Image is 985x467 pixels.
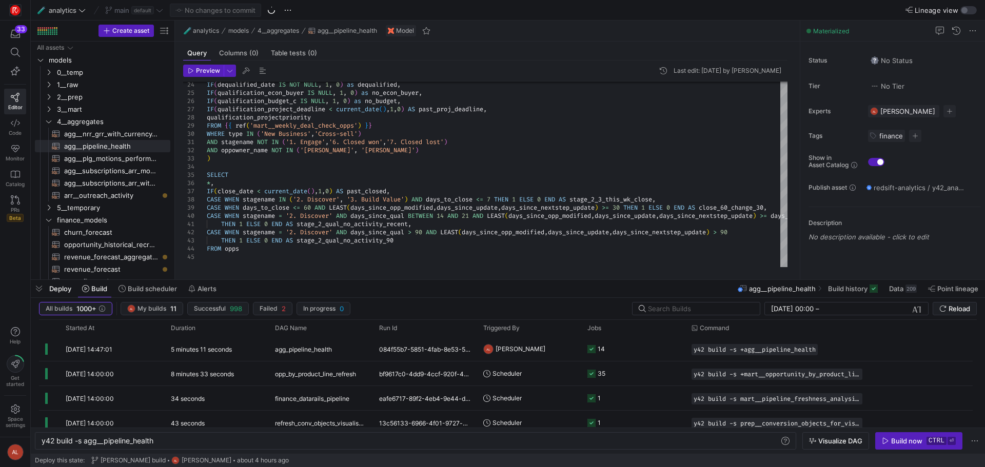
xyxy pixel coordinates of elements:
[347,80,354,89] span: as
[875,432,962,450] button: Build nowctrl⏎
[483,105,487,113] span: ,
[419,105,483,113] span: past_proj_deadline
[37,44,64,51] div: All assets
[218,97,297,105] span: qualification_budget_c
[207,89,214,97] span: IF
[347,97,350,105] span: )
[379,105,383,113] span: (
[49,54,169,66] span: models
[207,146,218,154] span: AND
[340,304,344,313] span: 0
[307,89,314,97] span: IS
[35,189,170,201] div: Press SPACE to select this row.
[373,386,477,410] div: eafe6717-89f2-4eb4-9e44-dcb24e721c15
[419,89,422,97] span: ,
[6,181,25,187] span: Catalog
[813,27,849,35] span: Materialized
[444,138,447,146] span: )
[386,105,390,113] span: ,
[329,105,332,113] span: <
[218,89,304,97] span: qualification_econ_buyer
[306,25,380,37] button: agg__pipeline_health
[183,179,194,187] div: 36
[64,239,159,251] span: opportunity_historical_recreation​​​​​​​​​​
[183,146,194,154] div: 32
[207,138,218,146] span: AND
[809,154,849,169] span: Show in Asset Catalog
[57,67,169,78] span: 0__temp
[6,155,25,161] span: Monitor
[821,304,889,313] input: End datetime
[46,305,72,312] span: All builds
[275,362,356,386] span: opp_by_product_line_refresh
[210,179,214,187] span: ,
[243,195,275,204] span: stagename
[193,27,219,34] span: analytics
[261,130,311,138] span: 'New Business'
[184,280,221,297] button: Alerts
[218,105,325,113] span: qualification_project_deadline
[182,457,231,464] span: [PERSON_NAME]
[828,285,868,293] span: Build history
[318,187,322,195] span: 1
[207,171,228,179] span: SELECT
[228,27,249,34] span: models
[905,285,917,293] div: 209
[329,80,332,89] span: ,
[127,304,135,313] div: AL
[257,130,261,138] span: (
[37,7,45,14] span: 🧪
[368,121,372,130] span: }
[358,80,397,89] span: dequalified
[4,89,26,114] a: Editor
[207,113,311,121] span: qualification_projectpriority
[101,457,166,464] span: [PERSON_NAME] build
[308,50,317,56] span: (0)
[207,154,210,163] span: )
[303,305,336,312] span: In progress
[809,108,860,115] span: Experts
[183,154,194,163] div: 33
[297,302,350,315] button: In progress0
[257,187,261,195] span: <
[304,80,318,89] span: NULL
[397,80,401,89] span: ,
[218,187,253,195] span: close_date
[114,280,182,297] button: Build scheduler
[361,146,415,154] span: '[PERSON_NAME]'
[325,138,329,146] span: ,
[329,138,383,146] span: '6. Closed won'
[388,28,394,34] img: undefined
[365,97,397,105] span: no_budget
[249,50,259,56] span: (0)
[207,105,214,113] span: IF
[198,285,216,293] span: Alerts
[64,190,159,201] span: arr__outreach_activity​​​​​​​​​​
[880,107,935,115] span: [PERSON_NAME]
[35,238,170,251] a: opportunity_historical_recreation​​​​​​​​​​
[318,89,332,97] span: NULL
[9,130,22,136] span: Code
[183,121,194,130] div: 29
[35,66,170,78] div: Press SPACE to select this row.
[171,456,180,464] div: AL
[207,97,214,105] span: IF
[4,2,26,19] a: https://storage.googleapis.com/y42-prod-data-exchange/images/C0c2ZRu8XU2mQEXUlKrTCN4i0dD3czfOt8UZ...
[35,165,170,177] div: Press SPACE to select this row.
[397,97,401,105] span: ,
[823,280,882,297] button: Build history
[383,105,386,113] span: )
[228,130,243,138] span: type
[648,304,752,313] input: Search Builds
[230,304,242,313] span: 998
[183,163,194,171] div: 34
[396,27,414,34] span: Model
[915,6,958,14] span: Lineage view
[194,305,226,312] span: Successful
[4,441,26,463] button: AL
[286,138,325,146] span: '1. Engage'
[214,80,218,89] span: (
[8,104,23,110] span: Editor
[64,128,159,140] span: agg__nrr_grr_with_currency_switcher​​​​​​​​​​
[4,351,26,391] button: Getstarted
